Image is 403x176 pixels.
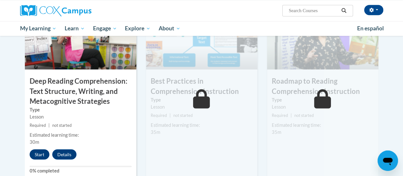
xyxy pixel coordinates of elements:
span: not started [52,123,72,127]
input: Search Courses [288,7,339,14]
label: Type [30,106,132,113]
span: | [48,123,50,127]
a: En español [353,22,388,35]
span: Engage [93,25,117,32]
span: Required [30,123,46,127]
a: Explore [121,21,155,36]
span: Required [151,113,167,118]
span: En español [357,25,384,32]
div: Lesson [151,103,253,110]
iframe: Button to launch messaging window [378,150,398,171]
a: About [155,21,184,36]
span: Required [272,113,288,118]
span: | [291,113,292,118]
span: not started [173,113,193,118]
div: Estimated learning time: [272,121,374,128]
img: Course Image [267,5,378,69]
a: Cox Campus [20,5,135,16]
span: My Learning [20,25,56,32]
span: 35m [151,129,160,134]
span: Explore [125,25,150,32]
a: My Learning [16,21,61,36]
h3: Deep Reading Comprehension: Text Structure, Writing, and Metacognitive Strategies [25,76,136,106]
button: Search [339,7,349,14]
label: Type [151,96,253,103]
img: Cox Campus [20,5,91,16]
a: Learn [61,21,89,36]
label: 0% completed [30,167,132,174]
div: Lesson [272,103,374,110]
div: Lesson [30,113,132,120]
div: Estimated learning time: [30,131,132,138]
label: Type [272,96,374,103]
button: Account Settings [364,5,383,15]
span: About [159,25,180,32]
button: Start [30,149,49,159]
span: Learn [65,25,85,32]
span: 35m [272,129,281,134]
div: Main menu [15,21,388,36]
img: Course Image [25,5,136,69]
h3: Roadmap to Reading Comprehension Instruction [267,76,378,96]
button: Details [52,149,76,159]
div: Estimated learning time: [151,121,253,128]
span: | [169,113,171,118]
span: not started [294,113,314,118]
img: Course Image [146,5,257,69]
h3: Best Practices in Comprehension Instruction [146,76,257,96]
span: 30m [30,139,39,144]
a: Engage [89,21,121,36]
